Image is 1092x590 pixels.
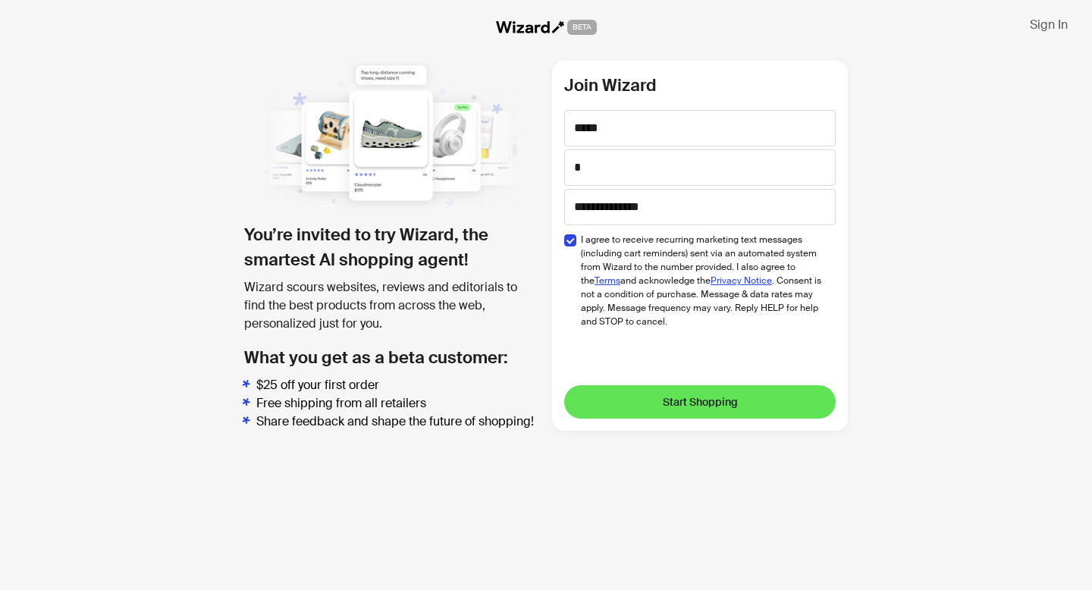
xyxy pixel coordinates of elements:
[244,278,540,333] div: Wizard scours websites, reviews and editorials to find the best products from across the web, per...
[244,222,540,272] h1: You’re invited to try Wizard, the smartest AI shopping agent!
[256,376,540,394] li: $25 off your first order
[567,20,597,35] span: BETA
[256,394,540,413] li: Free shipping from all retailers
[1030,17,1068,33] span: Sign In
[564,385,836,419] button: Start Shopping
[581,233,824,328] span: I agree to receive recurring marketing text messages (including cart reminders) sent via an autom...
[711,275,772,287] a: Privacy Notice
[595,275,620,287] a: Terms
[256,413,540,431] li: Share feedback and shape the future of shopping!
[244,345,540,370] h2: What you get as a beta customer:
[1018,12,1080,36] button: Sign In
[564,73,836,98] h2: Join Wizard
[663,395,738,409] span: Start Shopping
